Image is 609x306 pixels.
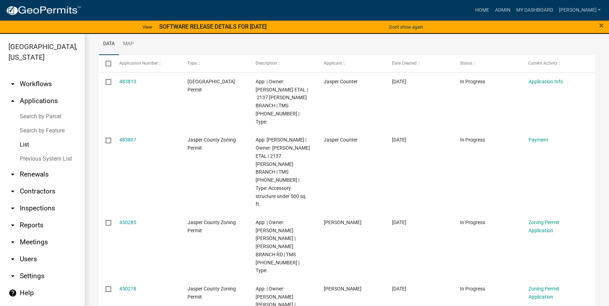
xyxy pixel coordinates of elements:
i: arrow_drop_down [8,221,17,229]
span: Jasper County Zoning Permit [187,137,236,151]
span: Type [187,61,197,66]
i: arrow_drop_down [8,187,17,196]
span: Jasper County Building Permit [187,79,235,92]
span: Jasper Counter [324,79,358,84]
span: In Progress [460,286,485,292]
datatable-header-cell: Select [99,55,112,72]
span: 07/15/2025 [392,286,406,292]
span: App: Roger Oneil Bostick | Owner: HOWELL SARAH B ETAL | 2137 GILLISON BRANCH | TMS 016-00-03-067 ... [256,137,310,207]
a: Zoning Permit Application [528,286,559,300]
i: arrow_drop_down [8,170,17,179]
a: Data [99,33,119,55]
a: Admin [492,4,513,17]
span: App: | Owner: CHAVEZ LUIS MANUEL | GILLISON BRANCH RD | TMS 050-00-04-037 | Type: [256,220,299,274]
i: arrow_drop_down [8,255,17,263]
i: arrow_drop_up [8,97,17,105]
span: 09/25/2025 [392,137,406,143]
i: arrow_drop_down [8,272,17,280]
i: arrow_drop_down [8,204,17,212]
span: Luis Chavez [324,220,362,225]
span: Luis Chavez [324,286,362,292]
i: help [8,289,17,297]
span: Jasper County Zoning Permit [187,220,236,233]
span: In Progress [460,137,485,143]
span: Application Number [119,61,158,66]
span: 07/15/2025 [392,220,406,225]
button: Close [599,21,604,30]
datatable-header-cell: Application Number [112,55,180,72]
a: 450285 [119,220,136,225]
a: Payment [528,137,548,143]
a: My Dashboard [513,4,556,17]
span: Jasper County Zoning Permit [187,286,236,300]
span: Current Activity [528,61,557,66]
span: App: | Owner: HOWELL SARAH B ETAL | 2137 GILLISON BRANCH | TMS 016-00-03-067 | Type: [256,79,308,125]
span: In Progress [460,220,485,225]
a: [PERSON_NAME] [556,4,603,17]
span: Jasper Counter [324,137,358,143]
datatable-header-cell: Date Created [385,55,453,72]
datatable-header-cell: Applicant [317,55,385,72]
a: Zoning Permit Application [528,220,559,233]
span: In Progress [460,79,485,84]
span: × [599,20,604,30]
i: arrow_drop_down [8,80,17,88]
button: Don't show again [386,21,426,33]
i: arrow_drop_down [8,238,17,246]
a: Application Info [528,79,563,84]
datatable-header-cell: Current Activity [521,55,590,72]
span: Status [460,61,472,66]
a: 483810 [119,79,136,84]
a: View [139,21,155,33]
a: 483807 [119,137,136,143]
span: 09/25/2025 [392,79,406,84]
span: Description [256,61,277,66]
span: Date Created [392,61,417,66]
span: Applicant [324,61,342,66]
datatable-header-cell: Status [453,55,521,72]
datatable-header-cell: Description [249,55,317,72]
datatable-header-cell: Type [180,55,249,72]
a: Home [472,4,492,17]
a: 450278 [119,286,136,292]
a: Map [119,33,138,55]
strong: SOFTWARE RELEASE DETAILS FOR [DATE] [159,23,267,30]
